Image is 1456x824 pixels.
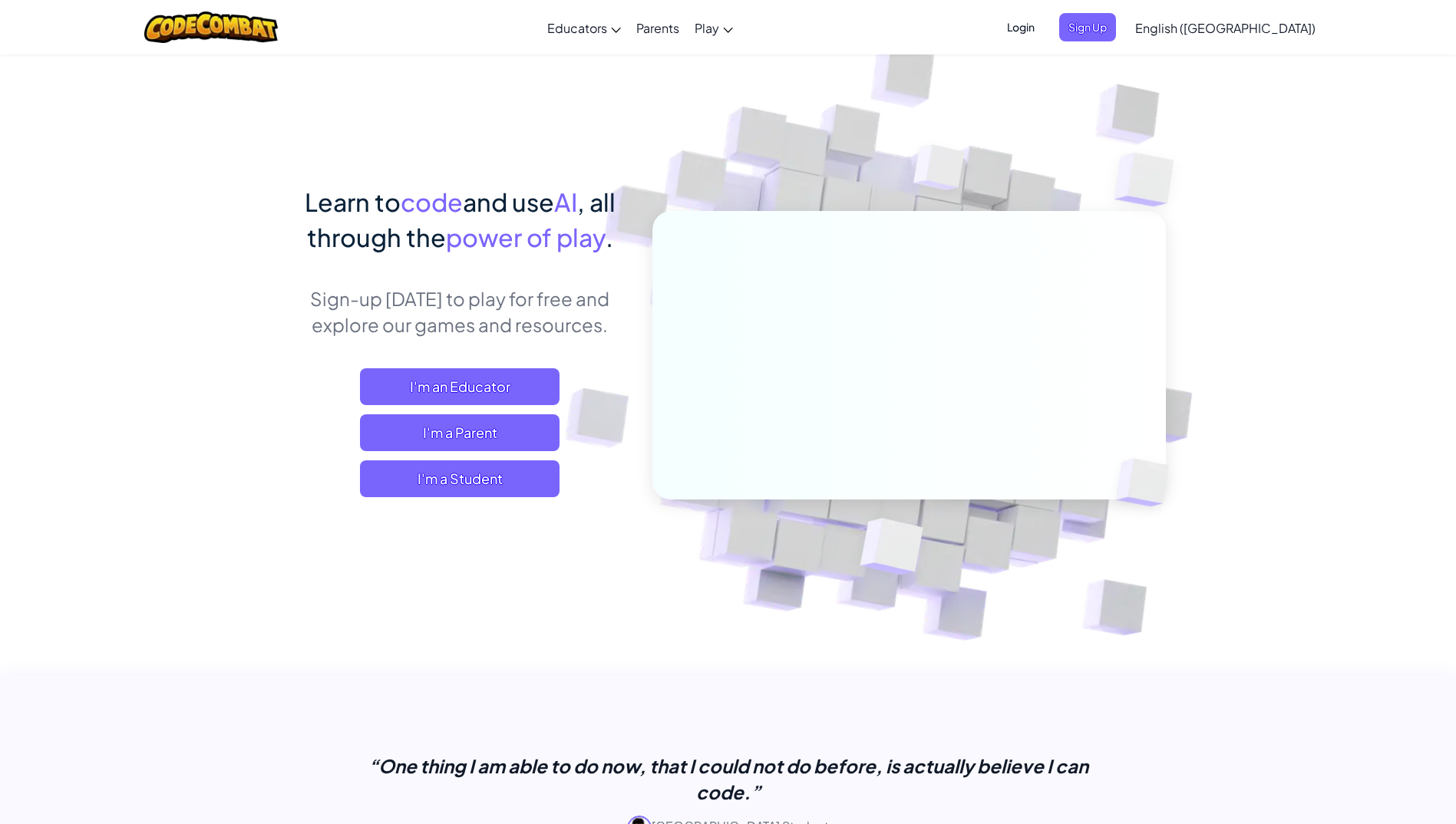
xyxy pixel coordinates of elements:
[884,114,995,229] img: Overlap cubes
[540,7,629,48] a: Educators
[360,460,560,497] button: I'm a Student
[554,186,577,217] span: AI
[360,368,560,405] a: I'm an Educator
[291,285,629,338] p: Sign-up [DATE] to play for free and explore our games and resources.
[360,414,560,451] a: I'm a Parent
[144,12,279,43] img: CodeCombat logo
[1059,13,1116,41] button: Sign Up
[1084,115,1217,245] img: Overlap cubes
[401,186,463,217] span: code
[345,753,1112,805] p: “One thing I am able to do now, that I could not do before, is actually believe I can code.”
[547,20,607,36] span: Educators
[629,7,687,48] a: Parents
[998,13,1044,41] button: Login
[463,186,554,217] span: and use
[606,222,613,252] span: .
[1135,20,1316,36] span: English ([GEOGRAPHIC_DATA])
[695,20,719,36] span: Play
[1090,427,1205,539] img: Overlap cubes
[822,486,959,613] img: Overlap cubes
[687,7,741,48] a: Play
[305,186,401,217] span: Learn to
[1127,7,1323,48] a: English ([GEOGRAPHIC_DATA])
[446,222,606,252] span: power of play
